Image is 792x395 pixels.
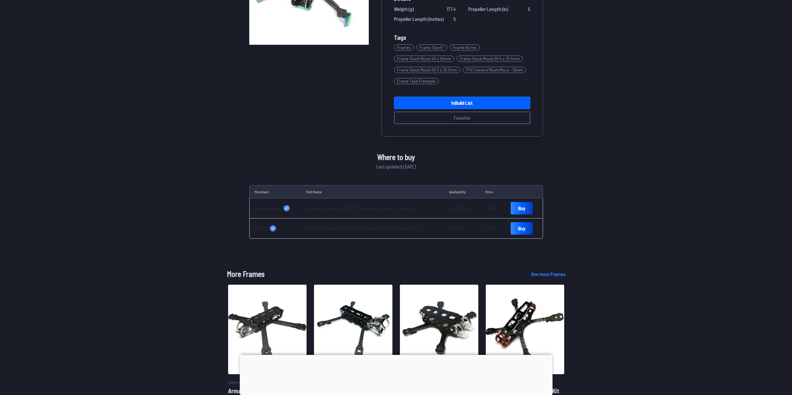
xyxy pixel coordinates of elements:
[394,44,414,51] span: Frames
[394,56,454,62] span: Frame Stack Mount : 20 x 20mm
[228,380,240,385] span: Frames
[444,198,480,218] td: Out Of Stock
[463,64,528,76] a: FPV Camera Mount:Micro - 19mm
[511,222,533,235] a: Buy
[249,185,302,198] td: Merchant
[306,205,420,211] a: FlyFishRC Volador II VX5 O3 5" Freestyle Frame Kit - Choose Color
[463,67,526,73] span: FPV Camera Mount : Micro - 19mm
[240,355,552,393] iframe: Advertisement
[394,15,444,23] span: Propeller Length (Inches)
[376,163,416,170] span: Last updated: [DATE]
[377,152,415,163] span: Where to buy
[394,34,406,41] span: Tags
[450,42,482,53] a: Frame Kit:Yes
[394,42,416,53] a: Frames
[394,5,414,13] span: Weight (g)
[468,5,508,13] span: Propeller Length (in)
[444,185,480,198] td: Availability
[255,205,297,211] a: RaceDayQuads
[306,226,420,231] a: FlyFishRC Volador II VX5 O3 5" Freestyle Frame Kit - Choose Color
[416,44,447,51] span: Frame Size : 5"
[394,78,438,84] span: Frame Type : Freestyle
[528,5,530,13] span: 5
[457,56,523,62] span: Frame Stack Mount : 25.5 x 25.5mm
[394,97,530,109] a: InBuild List
[450,44,480,51] span: Frame Kit : Yes
[447,5,456,13] span: 177.4
[394,112,530,124] button: Favorite
[394,76,441,87] a: Frame Type:Freestyle
[228,285,307,374] img: image
[480,185,506,198] td: Price
[480,218,506,239] td: $69.89
[301,185,444,198] td: Part Name
[400,285,478,374] img: image
[457,53,525,64] a: Frame Stack Mount:25.5 x 25.5mm
[486,285,564,374] img: image
[531,270,565,278] a: See more Frames
[453,15,456,23] span: 5
[394,64,463,76] a: Frame Stack Mount:30.5 x 30.5mm
[444,218,480,239] td: In Stock
[255,225,297,232] a: WREKD
[314,285,392,374] img: image
[394,67,460,73] span: Frame Stack Mount : 30.5 x 30.5mm
[255,205,281,211] span: RaceDayQuads
[511,202,533,214] a: Buy
[394,53,457,64] a: Frame Stack Mount:20 x 20mm
[255,225,267,232] span: WREKD
[227,269,521,280] h1: More Frames
[480,198,506,218] td: $81.49
[416,42,450,53] a: Frame Size:5"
